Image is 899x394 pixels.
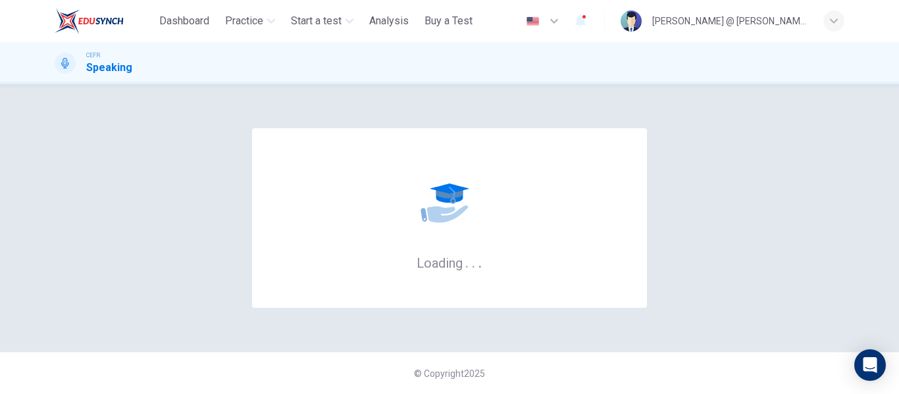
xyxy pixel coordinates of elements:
span: © Copyright 2025 [414,368,485,379]
button: Dashboard [154,9,215,33]
h6: . [471,251,476,272]
img: ELTC logo [55,8,124,34]
img: en [525,16,541,26]
span: Dashboard [159,13,209,29]
h6: Loading [417,254,482,271]
div: [PERSON_NAME] @ [PERSON_NAME] [652,13,808,29]
span: CEFR [86,51,100,60]
h6: . [465,251,469,272]
h6: . [478,251,482,272]
a: ELTC logo [55,8,154,34]
span: Start a test [291,13,342,29]
span: Practice [225,13,263,29]
span: Buy a Test [424,13,473,29]
button: Practice [220,9,280,33]
button: Analysis [364,9,414,33]
button: Buy a Test [419,9,478,33]
button: Start a test [286,9,359,33]
span: Analysis [369,13,409,29]
div: Open Intercom Messenger [854,349,886,381]
h1: Speaking [86,60,132,76]
img: Profile picture [621,11,642,32]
